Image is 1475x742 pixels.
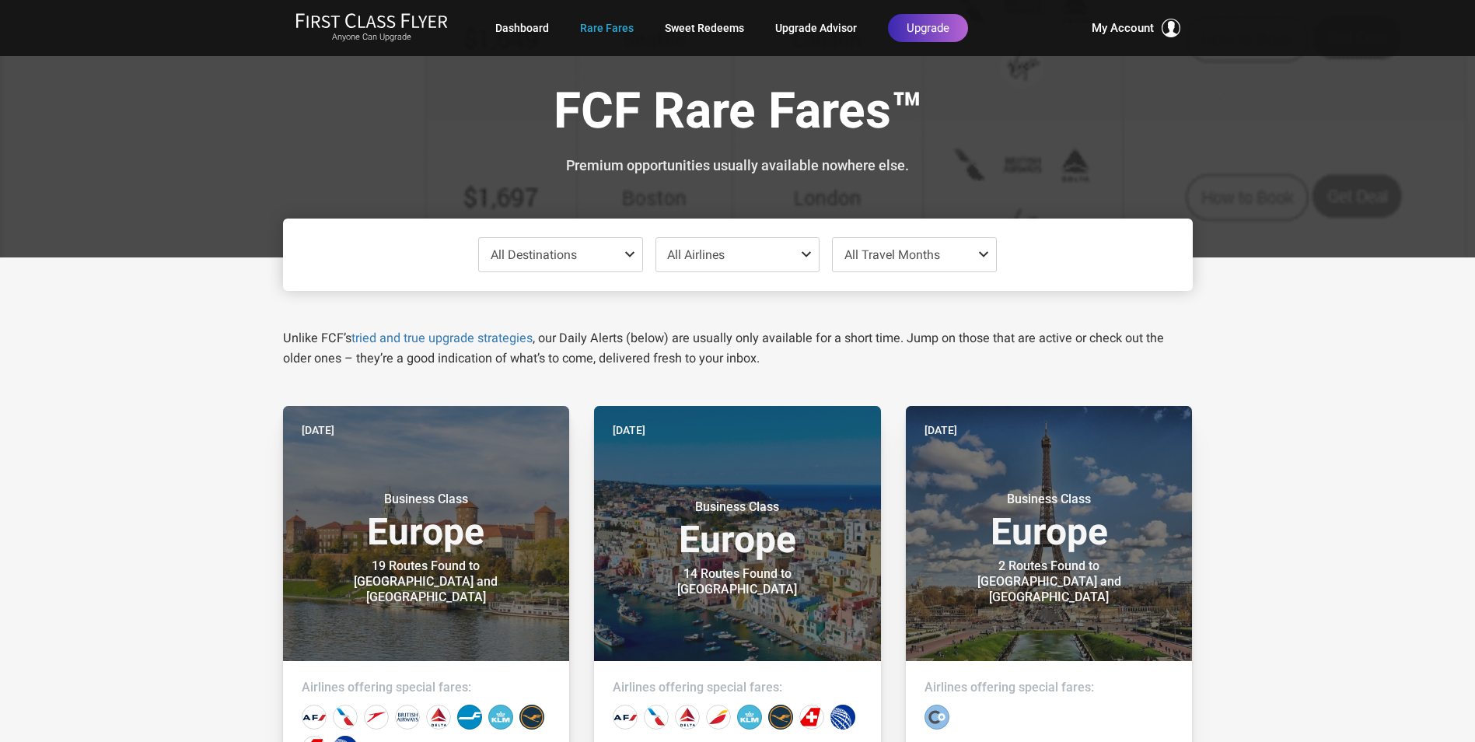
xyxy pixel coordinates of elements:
span: All Airlines [667,247,725,262]
h3: Premium opportunities usually available nowhere else. [295,158,1181,173]
h3: Europe [302,492,551,551]
div: Austrian Airlines‎ [364,705,389,730]
div: Swiss [799,705,824,730]
small: Business Class [952,492,1146,507]
a: tried and true upgrade strategies [351,331,533,345]
div: 19 Routes Found to [GEOGRAPHIC_DATA] and [GEOGRAPHIC_DATA] [329,558,523,605]
div: KLM [737,705,762,730]
button: My Account [1092,19,1180,37]
div: United [830,705,855,730]
h3: Europe [924,492,1174,551]
time: [DATE] [302,422,334,439]
div: Iberia [706,705,731,730]
small: Anyone Can Upgrade [295,32,448,43]
div: American Airlines [333,705,358,730]
small: Business Class [329,492,523,507]
h4: Airlines offering special fares: [924,680,1174,695]
div: British Airways [395,705,420,730]
div: La Compagnie [924,705,949,730]
div: Air France [302,705,327,730]
time: [DATE] [613,422,645,439]
div: Finnair [457,705,482,730]
h4: Airlines offering special fares: [613,680,862,695]
div: Lufthansa [768,705,793,730]
a: Upgrade [888,14,968,42]
span: My Account [1092,19,1154,37]
time: [DATE] [924,422,957,439]
a: Upgrade Advisor [775,14,857,42]
a: Dashboard [495,14,549,42]
a: First Class FlyerAnyone Can Upgrade [295,12,448,44]
a: Rare Fares [580,14,634,42]
div: Air France [613,705,638,730]
span: All Travel Months [844,247,940,262]
div: Delta Airlines [426,705,451,730]
a: Sweet Redeems [665,14,744,42]
div: Delta Airlines [675,705,700,730]
div: Lufthansa [519,705,544,730]
div: 14 Routes Found to [GEOGRAPHIC_DATA] [640,566,834,597]
div: KLM [488,705,513,730]
span: All Destinations [491,247,577,262]
h3: Europe [613,499,862,558]
p: Unlike FCF’s , our Daily Alerts (below) are usually only available for a short time. Jump on thos... [283,328,1193,369]
h4: Airlines offering special fares: [302,680,551,695]
img: First Class Flyer [295,12,448,29]
div: 2 Routes Found to [GEOGRAPHIC_DATA] and [GEOGRAPHIC_DATA] [952,558,1146,605]
div: American Airlines [644,705,669,730]
h1: FCF Rare Fares™ [295,84,1181,144]
small: Business Class [640,499,834,515]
